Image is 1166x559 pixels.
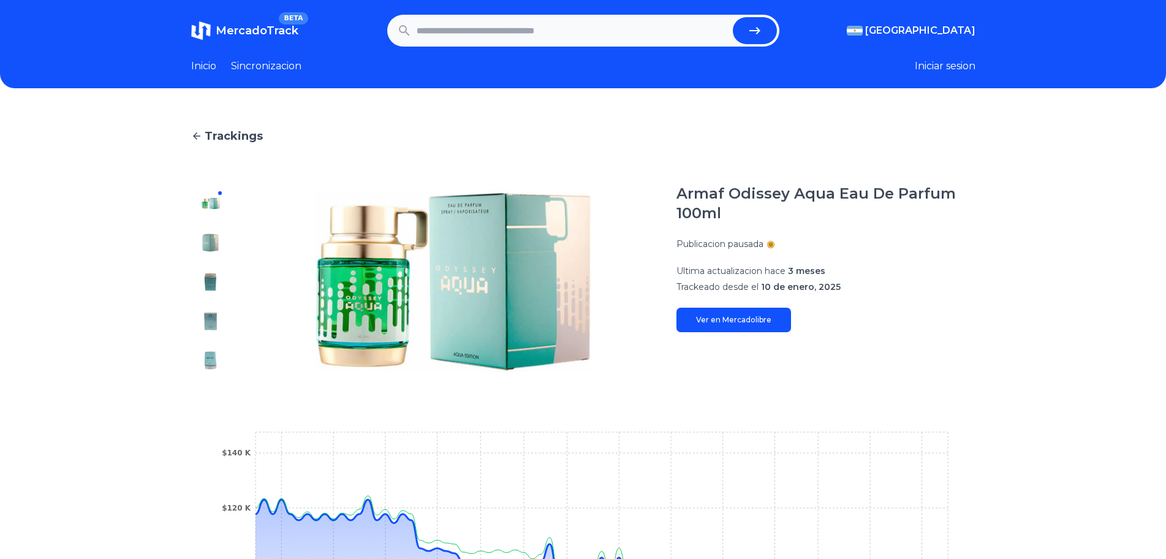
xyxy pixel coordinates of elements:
img: Armaf Odissey Aqua Eau De Parfum 100ml [201,351,221,370]
button: [GEOGRAPHIC_DATA] [847,23,975,38]
img: Armaf Odissey Aqua Eau De Parfum 100ml [201,272,221,292]
a: Inicio [191,59,216,74]
a: Sincronizacion [231,59,301,74]
button: Iniciar sesion [915,59,975,74]
img: Armaf Odissey Aqua Eau De Parfum 100ml [201,311,221,331]
img: MercadoTrack [191,21,211,40]
span: 10 de enero, 2025 [761,281,841,292]
img: Armaf Odissey Aqua Eau De Parfum 100ml [255,184,652,380]
img: Argentina [847,26,863,36]
span: 3 meses [788,265,825,276]
a: Trackings [191,127,975,145]
img: Armaf Odissey Aqua Eau De Parfum 100ml [201,194,221,213]
span: Trackeado desde el [676,281,759,292]
tspan: $140 K [222,449,251,457]
span: MercadoTrack [216,24,298,37]
a: Ver en Mercadolibre [676,308,791,332]
span: [GEOGRAPHIC_DATA] [865,23,975,38]
h1: Armaf Odissey Aqua Eau De Parfum 100ml [676,184,975,223]
img: Armaf Odissey Aqua Eau De Parfum 100ml [201,233,221,253]
span: Ultima actualizacion hace [676,265,786,276]
span: BETA [279,12,308,25]
tspan: $120 K [222,504,251,512]
span: Trackings [205,127,263,145]
a: MercadoTrackBETA [191,21,298,40]
p: Publicacion pausada [676,238,763,250]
